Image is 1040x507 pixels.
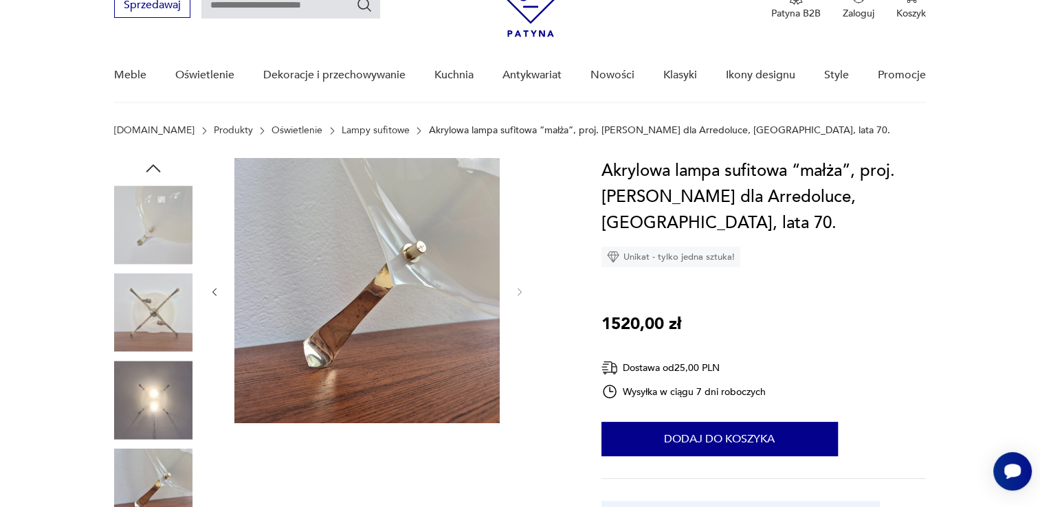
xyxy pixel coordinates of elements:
[342,125,410,136] a: Lampy sufitowe
[114,185,192,264] img: Zdjęcie produktu Akrylowa lampa sufitowa “małża”, proj. Angelo Lelli dla Arredoluce, Włochy, lata...
[771,7,821,20] p: Patyna B2B
[114,1,190,11] a: Sprzedawaj
[114,125,195,136] a: [DOMAIN_NAME]
[263,49,406,102] a: Dekoracje i przechowywanie
[601,422,838,456] button: Dodaj do koszyka
[590,49,634,102] a: Nowości
[601,311,681,337] p: 1520,00 zł
[726,49,795,102] a: Ikony designu
[434,49,474,102] a: Kuchnia
[663,49,697,102] a: Klasyki
[607,251,619,263] img: Ikona diamentu
[601,359,618,376] img: Ikona dostawy
[878,49,926,102] a: Promocje
[272,125,322,136] a: Oświetlenie
[175,49,234,102] a: Oświetlenie
[234,158,500,423] img: Zdjęcie produktu Akrylowa lampa sufitowa “małża”, proj. Angelo Lelli dla Arredoluce, Włochy, lata...
[824,49,849,102] a: Style
[601,359,766,376] div: Dostawa od 25,00 PLN
[502,49,562,102] a: Antykwariat
[843,7,874,20] p: Zaloguj
[601,383,766,400] div: Wysyłka w ciągu 7 dni roboczych
[993,452,1032,491] iframe: Smartsupp widget button
[114,273,192,352] img: Zdjęcie produktu Akrylowa lampa sufitowa “małża”, proj. Angelo Lelli dla Arredoluce, Włochy, lata...
[214,125,253,136] a: Produkty
[601,247,740,267] div: Unikat - tylko jedna sztuka!
[114,361,192,439] img: Zdjęcie produktu Akrylowa lampa sufitowa “małża”, proj. Angelo Lelli dla Arredoluce, Włochy, lata...
[114,49,146,102] a: Meble
[601,158,926,236] h1: Akrylowa lampa sufitowa “małża”, proj. [PERSON_NAME] dla Arredoluce, [GEOGRAPHIC_DATA], lata 70.
[896,7,926,20] p: Koszyk
[428,125,889,136] p: Akrylowa lampa sufitowa “małża”, proj. [PERSON_NAME] dla Arredoluce, [GEOGRAPHIC_DATA], lata 70.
